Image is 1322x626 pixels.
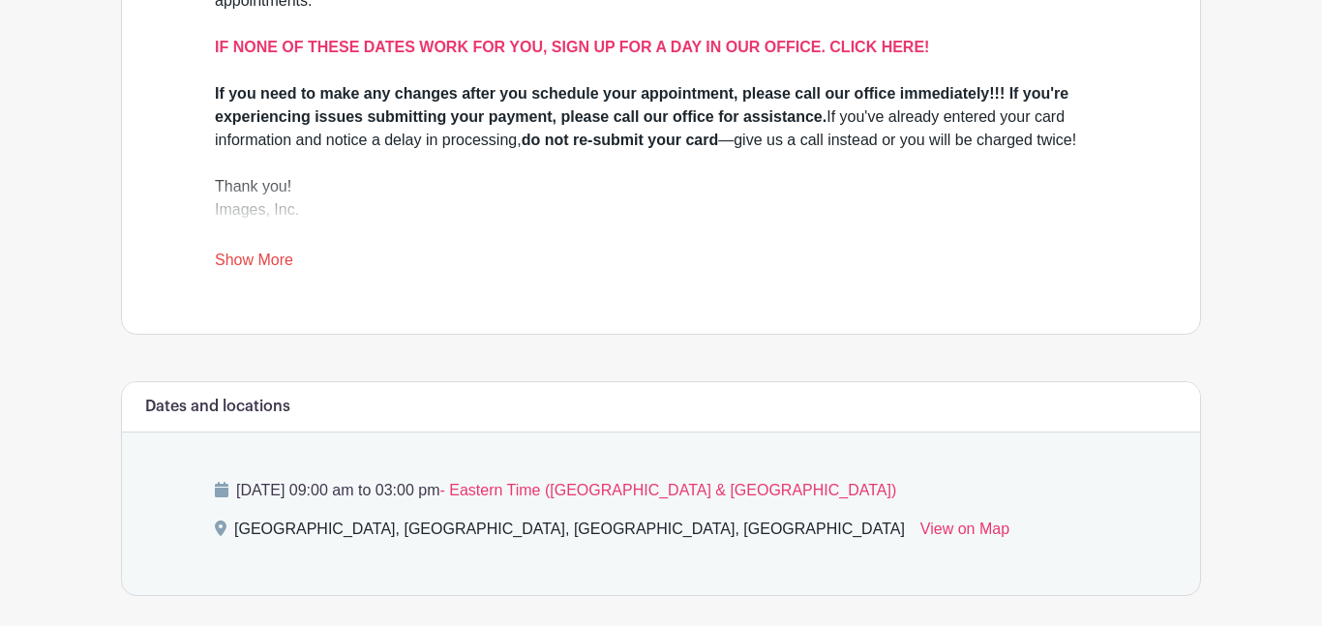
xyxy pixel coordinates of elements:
h6: Dates and locations [145,398,290,416]
a: Show More [215,252,293,276]
strong: If you need to make any changes after you schedule your appointment, please call our office immed... [215,85,1068,125]
span: - Eastern Time ([GEOGRAPHIC_DATA] & [GEOGRAPHIC_DATA]) [439,482,896,498]
a: [DOMAIN_NAME] [215,224,339,241]
div: Thank you! [215,175,1107,198]
div: [GEOGRAPHIC_DATA], [GEOGRAPHIC_DATA], [GEOGRAPHIC_DATA], [GEOGRAPHIC_DATA] [234,518,905,549]
div: If you've already entered your card information and notice a delay in processing, —give us a call... [215,82,1107,152]
strong: do not re-submit your card [522,132,719,148]
a: IF NONE OF THESE DATES WORK FOR YOU, SIGN UP FOR A DAY IN OUR OFFICE. CLICK HERE! [215,39,929,55]
p: [DATE] 09:00 am to 03:00 pm [215,479,1107,502]
div: Images, Inc. [215,198,1107,245]
a: View on Map [920,518,1009,549]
